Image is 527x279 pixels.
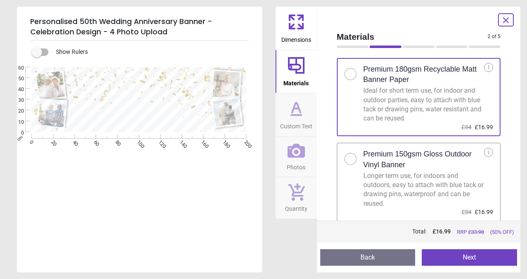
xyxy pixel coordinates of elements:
[475,209,493,215] span: £16.99
[16,134,24,142] span: cm
[8,97,24,104] span: 30
[285,201,307,213] span: Quantity
[468,229,484,235] span: £ 33.98
[8,86,24,93] span: 40
[8,130,24,137] span: 0
[363,86,484,123] div: Ideal for short term use, for indoor and outdoor parties, easy to attach with blue tack or drawin...
[8,65,24,72] span: 60
[484,148,493,157] div: i
[287,159,305,172] span: Photos
[337,31,488,43] span: Materials
[8,119,24,126] span: 10
[488,33,500,40] span: 2 of 5
[37,47,262,57] div: Show Rulers
[363,149,484,170] h2: Premium 150gsm Gloss Outdoor Vinyl Banner
[276,137,317,177] button: Photos
[462,209,471,215] span: £34
[462,124,471,130] span: £34
[422,249,517,266] button: Next
[363,64,484,85] h2: Premium 180gsm Recyclable Matt Banner Paper
[436,228,451,235] span: 16.99
[30,13,249,41] h5: Personalised 50th Wedding Anniversary Banner - Celebration Design - 4 Photo Upload
[8,108,24,115] span: 20
[280,118,312,131] span: Custom Text
[457,228,484,236] span: RRP
[8,75,24,82] span: 50
[433,228,451,236] span: £
[475,124,493,130] span: £16.99
[363,171,484,209] div: Longer term use, for indoors and outdoors, easy to attach with blue tack or drawing pins, waterpr...
[276,50,317,93] button: Materials
[283,75,309,88] span: Materials
[276,93,317,136] button: Custom Text
[276,7,317,50] button: Dimensions
[484,63,493,72] div: i
[276,177,317,219] button: Quantity
[281,32,311,44] span: Dimensions
[336,228,514,236] div: Total:
[320,249,416,266] button: Back
[490,228,514,236] span: (50% OFF)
